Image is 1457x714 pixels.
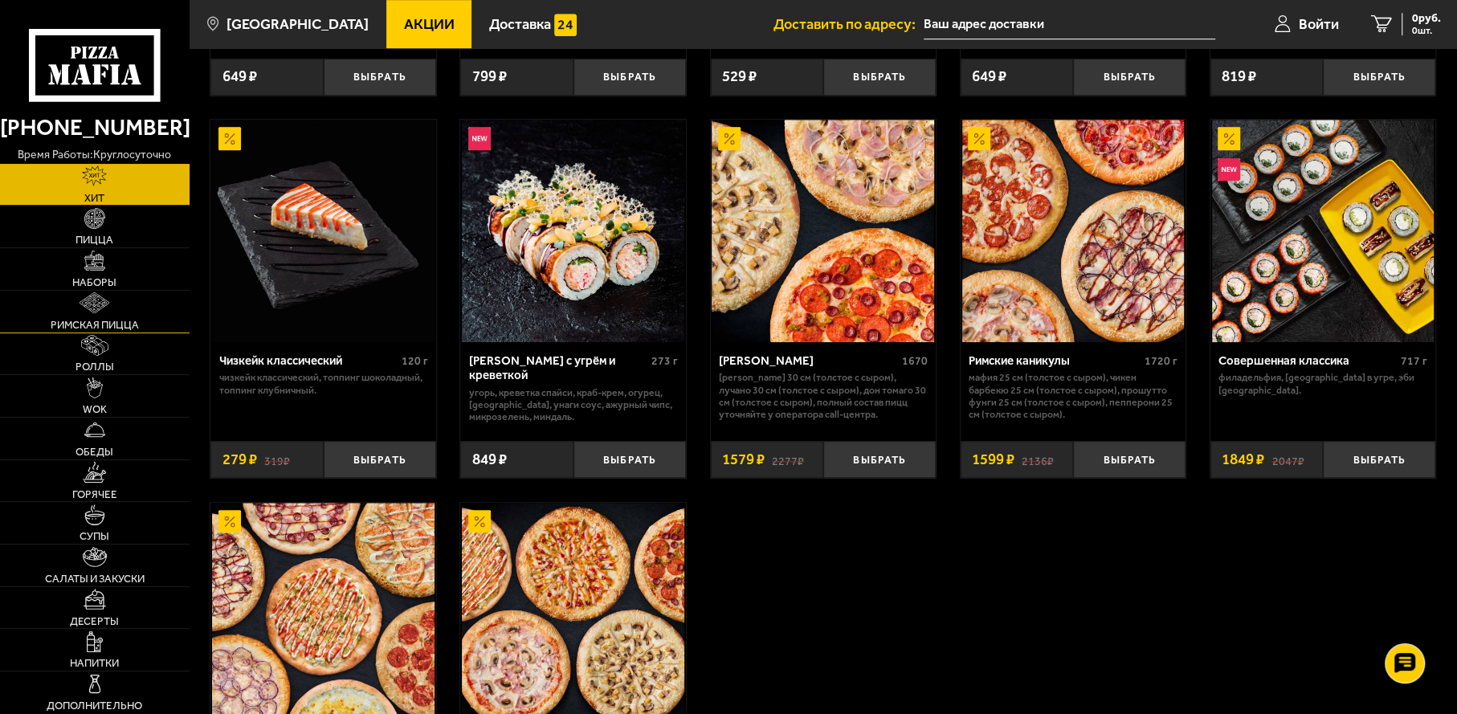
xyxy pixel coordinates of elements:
span: Доставить по адресу: [773,17,924,31]
img: Новинка [468,127,491,149]
a: НовинкаРолл Калипсо с угрём и креветкой [460,120,686,342]
span: 0 руб. [1412,13,1441,24]
a: АкционныйХет Трик [711,120,937,342]
a: АкционныйНовинкаСовершенная классика [1210,120,1436,342]
button: Выбрать [573,59,686,96]
div: Римские каникулы [969,353,1141,368]
span: 1670 [902,354,928,368]
span: Дополнительно [47,700,142,711]
s: 319 ₽ [264,452,290,467]
a: АкционныйРимские каникулы [961,120,1186,342]
s: 2136 ₽ [1022,452,1054,467]
span: 717 г [1401,354,1427,368]
span: 529 ₽ [722,69,757,84]
button: Выбрать [1323,441,1435,478]
img: Акционный [1218,127,1240,149]
p: [PERSON_NAME] 30 см (толстое с сыром), Лучано 30 см (толстое с сыром), Дон Томаго 30 см (толстое ... [719,372,928,420]
span: Супы [80,531,109,541]
span: Акции [404,17,455,31]
div: Совершенная классика [1218,353,1397,368]
button: Выбрать [573,441,686,478]
div: [PERSON_NAME] [719,353,898,368]
span: Салаты и закуски [45,573,145,584]
button: Выбрать [1073,59,1186,96]
input: Ваш адрес доставки [924,10,1215,39]
a: АкционныйЧизкейк классический [210,120,436,342]
img: Хет Трик [712,120,934,342]
button: Выбрать [823,59,936,96]
span: Войти [1299,17,1339,31]
img: Акционный [468,510,491,532]
span: Роллы [76,361,114,372]
span: 1849 ₽ [1222,452,1264,467]
span: [GEOGRAPHIC_DATA] [227,17,369,31]
p: Чизкейк классический, топпинг шоколадный, топпинг клубничный. [219,372,428,396]
span: 1720 г [1145,354,1177,368]
s: 2277 ₽ [772,452,804,467]
button: Выбрать [324,59,436,96]
img: 15daf4d41897b9f0e9f617042186c801.svg [554,14,577,36]
button: Выбрать [1073,441,1186,478]
span: 649 ₽ [222,69,257,84]
button: Выбрать [324,441,436,478]
img: Акционный [218,127,241,149]
span: Пицца [76,235,113,245]
button: Выбрать [1323,59,1435,96]
span: 0 шт. [1412,26,1441,35]
img: Чизкейк классический [212,120,435,342]
span: 1599 ₽ [972,452,1014,467]
span: 1579 ₽ [722,452,765,467]
span: 273 г [651,354,678,368]
span: Наборы [72,277,116,288]
span: Хит [84,193,104,203]
img: Акционный [218,510,241,532]
span: 649 ₽ [972,69,1006,84]
span: Горячее [72,489,117,500]
span: Римская пицца [51,320,139,330]
p: Филадельфия, [GEOGRAPHIC_DATA] в угре, Эби [GEOGRAPHIC_DATA]. [1218,372,1427,396]
div: [PERSON_NAME] с угрём и креветкой [469,353,647,382]
span: 120 г [402,354,428,368]
span: Десерты [70,616,119,626]
p: Мафия 25 см (толстое с сыром), Чикен Барбекю 25 см (толстое с сыром), Прошутто Фунги 25 см (толст... [969,372,1177,420]
span: Обеды [76,447,113,457]
img: Новинка [1218,158,1240,181]
span: Доставка [489,17,551,31]
span: Напитки [70,658,119,668]
button: Выбрать [823,441,936,478]
span: 799 ₽ [472,69,507,84]
span: WOK [83,404,107,414]
img: Акционный [718,127,741,149]
img: Ролл Калипсо с угрём и креветкой [462,120,684,342]
span: 819 ₽ [1222,69,1256,84]
span: 279 ₽ [222,452,257,467]
img: Римские каникулы [962,120,1185,342]
img: Совершенная классика [1212,120,1435,342]
img: Акционный [968,127,990,149]
p: угорь, креветка спайси, краб-крем, огурец, [GEOGRAPHIC_DATA], унаги соус, ажурный чипс, микрозеле... [469,387,678,423]
div: Чизкейк классический [219,353,398,368]
span: 849 ₽ [472,452,507,467]
s: 2047 ₽ [1271,452,1304,467]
